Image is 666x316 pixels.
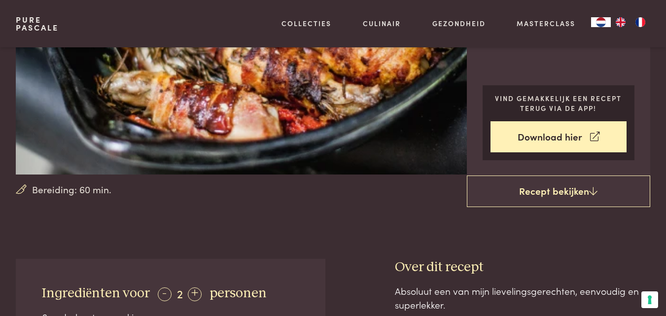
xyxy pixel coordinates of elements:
[177,285,183,301] span: 2
[591,17,611,27] div: Language
[188,287,202,301] div: +
[611,17,631,27] a: EN
[591,17,650,27] aside: Language selected: Nederlands
[281,18,331,29] a: Collecties
[467,176,650,207] a: Recept bekijken
[42,286,150,300] span: Ingrediënten voor
[491,121,627,152] a: Download hier
[395,259,650,276] h3: Over dit recept
[210,286,267,300] span: personen
[517,18,575,29] a: Masterclass
[158,287,172,301] div: -
[432,18,486,29] a: Gezondheid
[395,284,650,312] div: Absoluut een van mijn lievelingsgerechten, eenvoudig en superlekker.
[641,291,658,308] button: Uw voorkeuren voor toestemming voor trackingtechnologieën
[491,93,627,113] p: Vind gemakkelijk een recept terug via de app!
[611,17,650,27] ul: Language list
[363,18,401,29] a: Culinair
[32,182,111,197] span: Bereiding: 60 min.
[591,17,611,27] a: NL
[631,17,650,27] a: FR
[16,16,59,32] a: PurePascale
